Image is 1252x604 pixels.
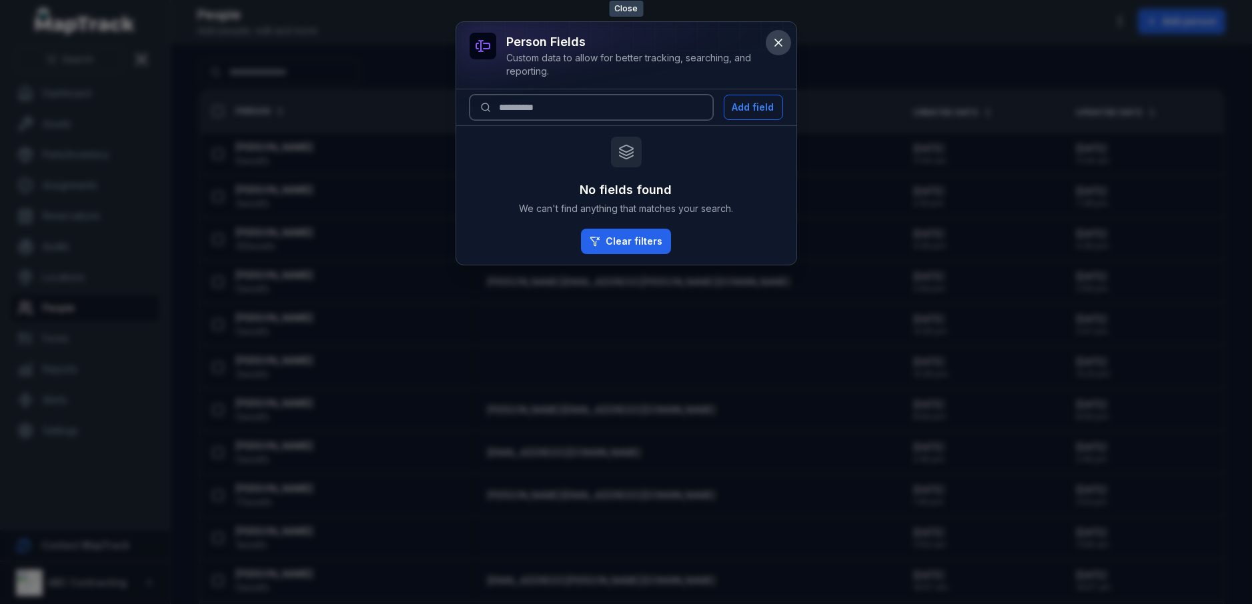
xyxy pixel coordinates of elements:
span: Close [609,1,643,17]
h3: No fields found [580,181,672,199]
button: Add field [724,95,783,120]
span: We can't find anything that matches your search. [519,202,733,215]
div: Custom data to allow for better tracking, searching, and reporting. [507,51,762,78]
h3: person fields [507,33,762,51]
button: Clear filters [581,229,671,254]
